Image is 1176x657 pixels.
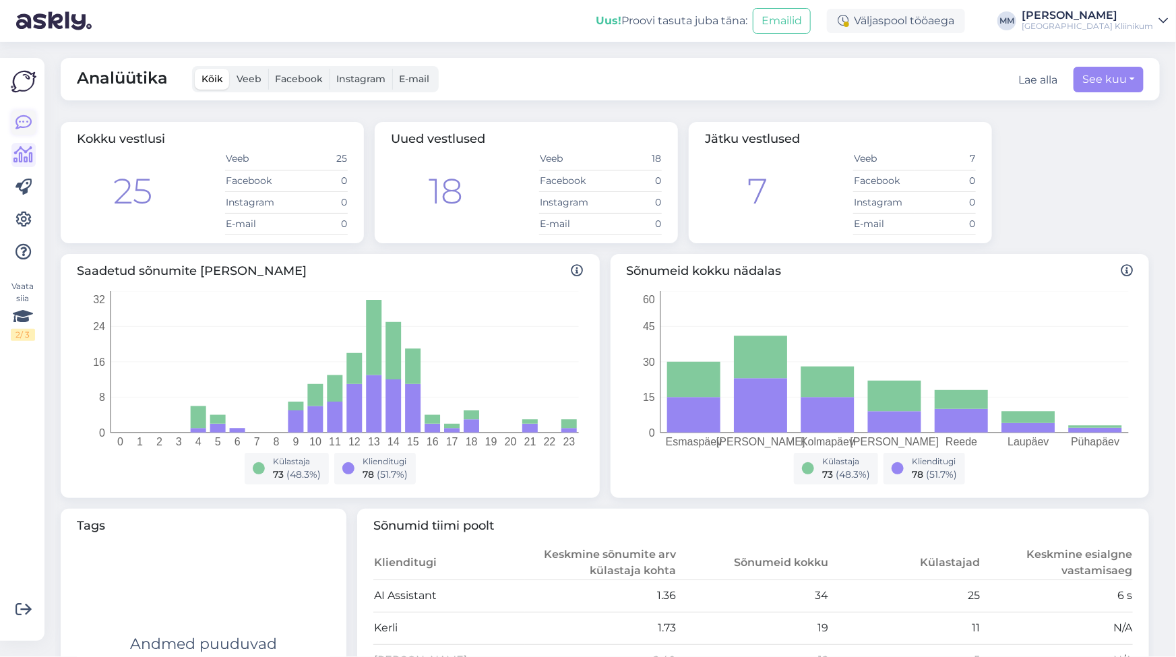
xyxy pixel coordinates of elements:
[93,293,105,305] tspan: 32
[600,191,662,213] td: 0
[525,546,677,580] th: Keskmine sõnumite arv külastaja kohta
[850,436,939,448] tspan: [PERSON_NAME]
[274,436,280,447] tspan: 8
[596,14,621,27] b: Uus!
[429,165,463,218] div: 18
[705,131,800,146] span: Jätku vestlused
[677,580,829,612] td: 34
[427,436,439,447] tspan: 16
[600,170,662,191] td: 0
[677,546,829,580] th: Sõnumeid kokku
[99,392,105,403] tspan: 8
[77,262,584,280] span: Saadetud sõnumite [PERSON_NAME]
[643,392,655,403] tspan: 15
[544,436,556,447] tspan: 22
[286,148,348,170] td: 25
[677,612,829,644] td: 19
[176,436,182,447] tspan: 3
[195,436,202,447] tspan: 4
[336,73,385,85] span: Instagram
[93,356,105,367] tspan: 16
[466,436,478,447] tspan: 18
[373,612,525,644] td: Kerli
[99,427,105,438] tspan: 0
[286,170,348,191] td: 0
[829,612,981,644] td: 11
[563,436,576,447] tspan: 23
[524,436,536,447] tspan: 21
[539,191,600,213] td: Instagram
[399,73,429,85] span: E-mail
[286,213,348,234] td: 0
[1071,436,1119,447] tspan: Pühapäev
[716,436,805,448] tspan: [PERSON_NAME]
[235,436,241,447] tspan: 6
[1074,67,1144,92] button: See kuu
[912,468,923,480] span: 78
[1018,72,1057,88] button: Lae alla
[822,456,870,468] div: Külastaja
[446,436,458,447] tspan: 17
[1022,21,1153,32] div: [GEOGRAPHIC_DATA] Kliinikum
[505,436,517,447] tspan: 20
[368,436,380,447] tspan: 13
[202,73,223,85] span: Kõik
[225,191,286,213] td: Instagram
[117,436,123,447] tspan: 0
[373,517,1133,535] span: Sõnumid tiimi poolt
[11,69,36,94] img: Askly Logo
[77,66,168,92] span: Analüütika
[388,436,400,447] tspan: 14
[747,165,768,218] div: 7
[391,131,485,146] span: Uued vestlused
[11,329,35,341] div: 2 / 3
[348,436,361,447] tspan: 12
[753,8,811,34] button: Emailid
[254,436,260,447] tspan: 7
[77,131,165,146] span: Kokku vestlusi
[273,468,284,480] span: 73
[377,468,408,480] span: ( 51.7 %)
[981,546,1134,580] th: Keskmine esialgne vastamisaeg
[665,436,722,447] tspan: Esmaspäev
[827,9,965,33] div: Väljaspool tööaega
[407,436,419,447] tspan: 15
[853,170,915,191] td: Facebook
[225,213,286,234] td: E-mail
[329,436,341,447] tspan: 11
[853,148,915,170] td: Veeb
[525,580,677,612] td: 1.36
[225,170,286,191] td: Facebook
[137,436,143,447] tspan: 1
[926,468,957,480] span: ( 51.7 %)
[1022,10,1168,32] a: [PERSON_NAME][GEOGRAPHIC_DATA] Kliinikum
[915,148,976,170] td: 7
[525,612,677,644] td: 1.73
[643,321,655,332] tspan: 45
[915,191,976,213] td: 0
[363,468,374,480] span: 78
[829,580,981,612] td: 25
[156,436,162,447] tspan: 2
[373,546,525,580] th: Klienditugi
[11,280,35,341] div: Vaata siia
[225,148,286,170] td: Veeb
[286,191,348,213] td: 0
[1022,10,1153,21] div: [PERSON_NAME]
[915,213,976,234] td: 0
[1008,436,1049,447] tspan: Laupäev
[801,436,855,447] tspan: Kolmapäev
[113,165,152,218] div: 25
[93,321,105,332] tspan: 24
[912,456,957,468] div: Klienditugi
[293,436,299,447] tspan: 9
[643,356,655,367] tspan: 30
[273,456,321,468] div: Külastaja
[539,170,600,191] td: Facebook
[822,468,833,480] span: 73
[981,580,1134,612] td: 6 s
[596,13,747,29] div: Proovi tasuta juba täna:
[275,73,323,85] span: Facebook
[853,191,915,213] td: Instagram
[286,468,321,480] span: ( 48.3 %)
